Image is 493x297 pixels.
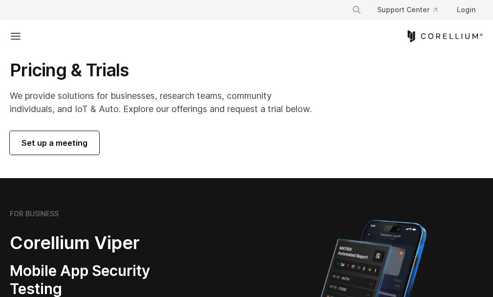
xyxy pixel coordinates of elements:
h1: Pricing & Trials [10,59,319,81]
div: Navigation Menu [344,1,483,19]
a: Set up a meeting [10,131,99,155]
h6: FOR BUSINESS [10,209,59,218]
a: Login [449,1,483,19]
a: Corellium Home [406,30,483,42]
a: Support Center [369,1,445,19]
button: Search [348,1,365,19]
p: We provide solutions for businesses, research teams, community individuals, and IoT & Auto. Explo... [10,89,319,115]
h2: Corellium Viper [10,232,200,254]
span: Set up a meeting [21,137,87,149]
